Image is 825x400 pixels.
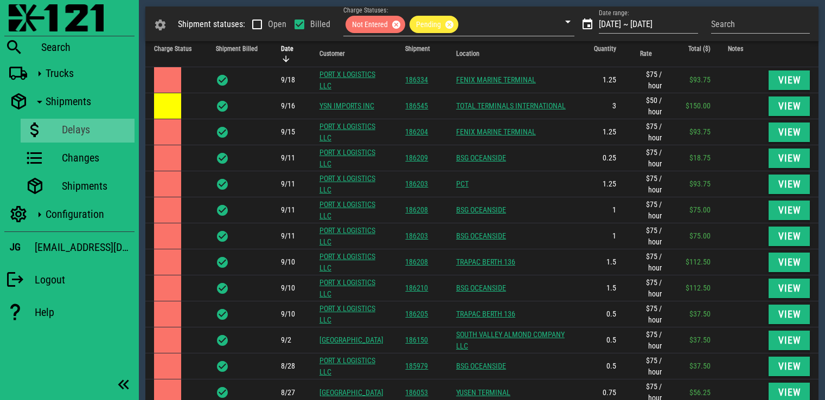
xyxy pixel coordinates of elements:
span: $75.00 [689,231,711,240]
a: 186208 [405,205,428,214]
span: Date [281,45,293,53]
a: View [769,75,810,83]
span: View [777,179,801,190]
button: View [769,227,810,246]
a: 186545 [405,101,428,110]
th: Charge Status: Not sorted. Activate to sort ascending. [145,41,207,67]
a: View [769,257,810,266]
span: Quantity [594,45,616,53]
td: $75 / hour [625,275,671,301]
img: 87f0f0e.png [9,4,104,31]
div: Configuration [46,208,130,221]
button: View [769,279,810,298]
label: Billed [310,19,330,30]
div: Shipment statuses: [178,18,245,31]
td: $75 / hour [625,249,671,275]
a: PORT X LOGISTICS LLC [319,252,375,272]
div: Search [41,41,135,54]
span: The driver arrived at the location of this delay at 9/15 8:20am [281,127,295,136]
a: [GEOGRAPHIC_DATA] [319,336,383,344]
a: BSG OCEANSIDE [456,362,506,370]
span: The driver arrived at the location of this delay at 9/10 3:18pm [281,257,295,266]
a: Help [4,297,135,327]
a: PORT X LOGISTICS LLC [319,148,375,168]
td: 0.5 [577,301,624,327]
span: The driver arrived at the location of this delay at 9/18 11:14am [281,75,295,84]
input: Search by customer or shipment # [711,16,810,33]
span: View [777,153,801,164]
td: $75 / hour [625,197,671,223]
span: The driver arrived at the location of this delay at 9/10 1:19pm [281,283,295,292]
a: TOTAL TERMINALS INTERNATIONAL [456,101,566,110]
span: The driver arrived at the location of this delay at 9/16 10:37am [281,101,295,110]
td: 1 [577,223,624,249]
span: Customer [319,50,345,57]
a: 186203 [405,179,428,188]
h3: JG [10,241,21,253]
a: 186053 [405,388,428,397]
div: Charge Statuses:Not EnteredPending [343,13,574,36]
td: $75 / hour [625,327,671,353]
span: View [777,387,801,398]
td: 1 [577,197,624,223]
td: $75 / hour [625,67,671,93]
span: View [777,335,801,346]
button: View [769,96,810,116]
button: View [769,331,810,350]
span: $93.75 [689,179,711,188]
span: View [777,127,801,138]
a: TRAPAC BERTH 136 [456,257,515,266]
a: PORT X LOGISTICS LLC [319,122,375,142]
span: View [777,257,801,268]
span: Shipment Billed [216,45,258,53]
button: View [769,305,810,324]
span: $18.75 [689,153,711,162]
span: The driver arrived at the location of this delay at 9/10 12:42pm [281,309,295,318]
a: BSG OCEANSIDE [456,283,506,292]
a: YUSEN TERMINAL [456,388,510,397]
a: Shipments [21,175,135,199]
span: The driver arrived at the location of this delay at 9/11 10:31am [281,205,295,214]
td: $75 / hour [625,119,671,145]
a: View [769,205,810,214]
td: 3 [577,93,624,119]
a: 186203 [405,231,428,240]
span: Total ($) [688,45,711,53]
button: View [769,149,810,168]
a: 186210 [405,283,428,292]
span: The driver arrived at the location of this delay at 9/11 12:34pm [281,179,295,188]
a: BSG OCEANSIDE [456,205,506,214]
span: $112.50 [686,257,711,266]
a: BSG OCEANSIDE [456,231,506,240]
a: 186205 [405,309,428,318]
a: Blackfly [4,4,135,34]
div: Trucks [46,67,130,80]
td: 0.5 [577,353,624,379]
td: $50 / hour [625,93,671,119]
span: The driver arrived at the location of this delay at 8/27 4:01pm [281,388,295,397]
span: $93.75 [689,75,711,84]
span: $93.75 [689,127,711,136]
div: Logout [35,273,135,286]
th: Shipment Billed: Not sorted. Activate to sort ascending. [207,41,272,67]
a: FENIX MARINE TERMINAL [456,127,536,136]
span: View [777,309,801,320]
a: View [769,335,810,344]
div: Changes [62,151,130,164]
a: PORT X LOGISTICS LLC [319,226,375,246]
a: 186204 [405,127,428,136]
a: Delays [21,119,135,143]
div: Shipments [62,179,130,192]
a: 186209 [405,153,428,162]
a: TRAPAC BERTH 136 [456,309,515,318]
td: 0.5 [577,327,624,353]
a: PORT X LOGISTICS LLC [319,356,375,376]
a: 186334 [405,75,428,84]
a: PORT X LOGISTICS LLC [319,174,375,194]
span: The driver arrived at the location of this delay at 9/11 7:50am [281,231,295,240]
span: The driver arrived at the location of this delay at 9/11 1:29pm [281,153,295,162]
label: Open [268,19,286,30]
a: FENIX MARINE TERMINAL [456,75,536,84]
a: View [769,309,810,318]
th: Shipment: Not sorted. Activate to sort ascending. [396,41,447,67]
